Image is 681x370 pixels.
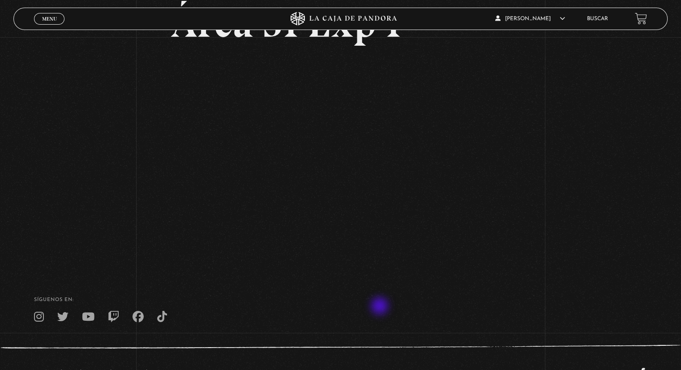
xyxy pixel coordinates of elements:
[635,13,647,25] a: View your shopping cart
[39,23,60,30] span: Cerrar
[34,297,647,302] h4: SÍguenos en:
[171,2,510,43] h2: Área 51 Exp 1
[42,16,57,22] span: Menu
[495,16,565,22] span: [PERSON_NAME]
[171,57,510,248] iframe: Dailymotion video player – PROGRAMA - AREA 51 - 14 DE AGOSTO
[587,16,608,22] a: Buscar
